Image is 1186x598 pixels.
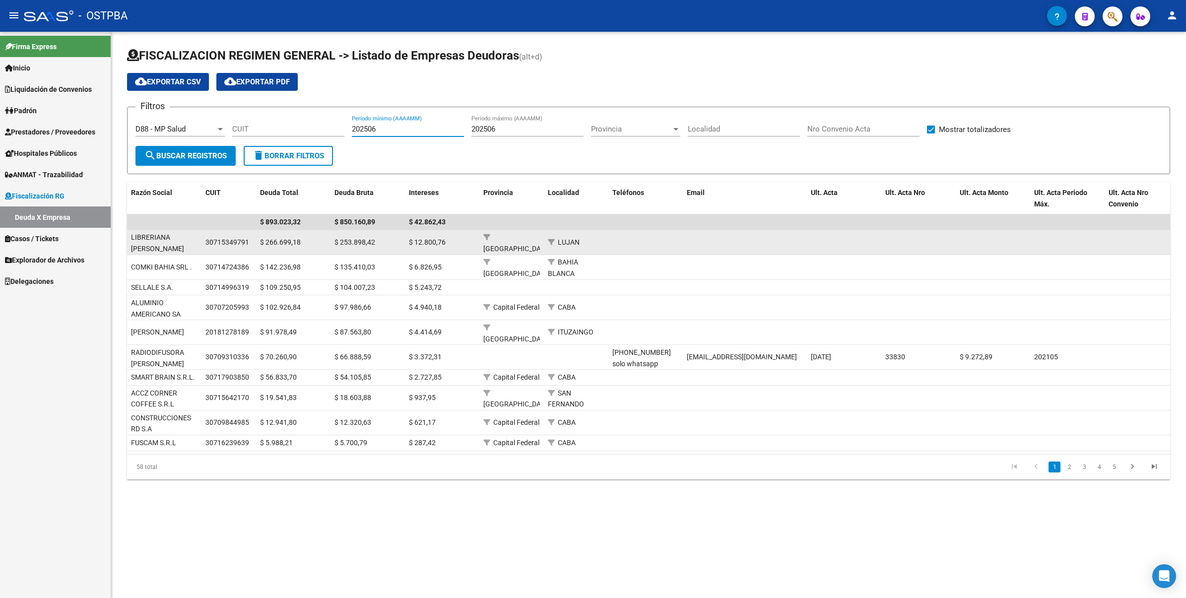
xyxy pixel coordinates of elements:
span: Ult. Acta Nro Convenio [1109,189,1148,208]
span: [DATE] [811,353,831,361]
datatable-header-cell: Provincia [479,182,544,215]
span: $ 937,95 [409,394,436,401]
datatable-header-cell: Email [683,182,807,215]
span: Teléfonos [612,189,644,197]
span: $ 4.414,69 [409,328,442,336]
span: 30716239639 [205,439,249,447]
span: Provincia [591,125,671,133]
span: Razón Social [131,189,172,197]
span: Exportar PDF [224,77,290,86]
span: $ 104.007,23 [334,283,375,291]
span: [GEOGRAPHIC_DATA] [483,245,550,253]
span: $ 4.940,18 [409,303,442,311]
span: [GEOGRAPHIC_DATA] [483,400,550,408]
span: CABA [558,303,576,311]
span: Fiscalización RG [5,191,65,201]
span: 30715642170 [205,394,249,401]
mat-icon: cloud_download [224,75,236,87]
span: LUJAN [558,238,580,246]
span: Email [687,189,705,197]
span: - OSTPBA [78,5,128,27]
button: Exportar PDF [216,73,298,91]
span: ITUZAINGO [558,328,593,336]
span: Deuda Total [260,189,298,197]
span: CABA [558,418,576,426]
span: CUIT [205,189,221,197]
span: BAHIA BLANCA [548,258,578,277]
span: Intereses [409,189,439,197]
span: $ 266.699,18 [260,238,301,246]
span: $ 253.898,42 [334,238,375,246]
datatable-header-cell: Ult. Acta Nro [881,182,956,215]
div: RADIODIFUSORA [PERSON_NAME] S.A. [131,347,198,381]
div: SMART BRAIN S.R.L. [131,372,195,383]
span: Capital Federal [493,439,539,447]
span: $ 91.978,49 [260,328,297,336]
span: $ 5.243,72 [409,283,442,291]
datatable-header-cell: Deuda Bruta [330,182,405,215]
span: Explorador de Archivos [5,255,84,266]
span: Provincia [483,189,513,197]
span: Delegaciones [5,276,54,287]
span: Exportar CSV [135,77,201,86]
div: LIBRERIANA [PERSON_NAME] S.A. [131,232,198,266]
span: $ 97.986,66 [334,303,371,311]
span: $ 621,17 [409,418,436,426]
span: $ 56.833,70 [260,373,297,381]
div: FUSCAM S.R.L [131,437,176,449]
a: 3 [1078,462,1090,472]
a: go to next page [1123,462,1142,472]
span: Buscar Registros [144,151,227,160]
datatable-header-cell: CUIT [201,182,256,215]
span: $ 12.320,63 [334,418,371,426]
span: $ 135.410,03 [334,263,375,271]
span: (alt+d) [519,52,542,62]
span: [PHONE_NUMBER] solo whatsapp [612,348,671,368]
span: [GEOGRAPHIC_DATA] [483,335,550,343]
li: page 1 [1047,459,1062,475]
span: Prestadores / Proveedores [5,127,95,137]
datatable-header-cell: Ult. Acta Periodo Máx. [1030,182,1105,215]
span: Padrón [5,105,37,116]
mat-icon: menu [8,9,20,21]
datatable-header-cell: Ult. Acta [807,182,881,215]
span: [GEOGRAPHIC_DATA] [483,269,550,277]
span: 30707205993 [205,303,249,311]
a: 2 [1063,462,1075,472]
datatable-header-cell: Ult. Acta Nro Convenio [1105,182,1179,215]
a: go to last page [1145,462,1164,472]
span: Ult. Acta Monto [960,189,1008,197]
span: $ 9.272,89 [960,353,992,361]
span: [EMAIL_ADDRESS][DOMAIN_NAME] [687,353,797,361]
span: Borrar Filtros [253,151,324,160]
datatable-header-cell: Intereses [405,182,479,215]
a: 1 [1049,462,1060,472]
span: $ 54.105,85 [334,373,371,381]
span: $ 287,42 [409,439,436,447]
div: [PERSON_NAME] [131,327,184,338]
span: 202105 [1034,353,1058,361]
a: go to first page [1005,462,1024,472]
span: $ 12.800,76 [409,238,446,246]
span: 30709844985 [205,418,249,426]
div: SELLALE S.A. [131,282,173,293]
span: $ 893.023,32 [260,218,301,226]
span: $ 2.727,85 [409,373,442,381]
span: 33830 [885,353,905,361]
span: Casos / Tickets [5,233,59,244]
span: Inicio [5,63,30,73]
span: $ 3.372,31 [409,353,442,361]
li: page 3 [1077,459,1092,475]
span: Ult. Acta Nro [885,189,925,197]
span: $ 87.563,80 [334,328,371,336]
span: $ 142.236,98 [260,263,301,271]
span: $ 19.541,83 [260,394,297,401]
h3: Filtros [135,99,170,113]
span: Liquidación de Convenios [5,84,92,95]
div: CONSTRUCCIONES RD S.A [131,412,198,435]
span: Hospitales Públicos [5,148,77,159]
span: 30714996319 [205,283,249,291]
mat-icon: delete [253,149,264,161]
mat-icon: cloud_download [135,75,147,87]
span: $ 66.888,59 [334,353,371,361]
